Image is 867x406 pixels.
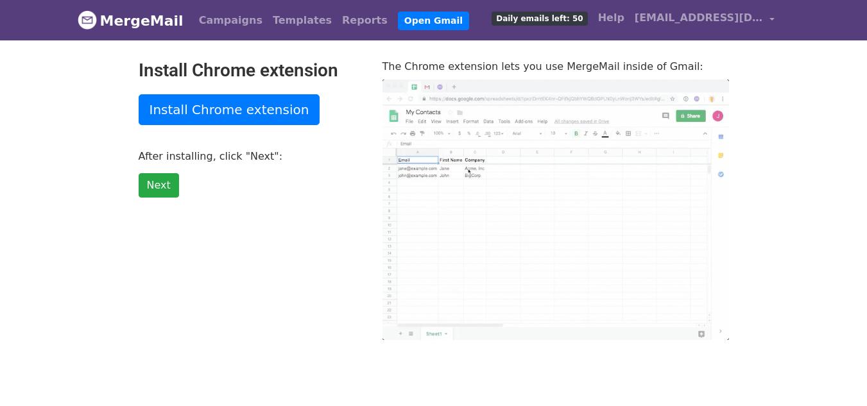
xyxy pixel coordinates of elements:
iframe: Chat Widget [803,344,867,406]
img: MergeMail logo [78,10,97,30]
h2: Install Chrome extension [139,60,363,81]
span: Daily emails left: 50 [492,12,587,26]
a: Templates [268,8,337,33]
a: Install Chrome extension [139,94,320,125]
a: Reports [337,8,393,33]
a: Daily emails left: 50 [486,5,592,31]
span: [EMAIL_ADDRESS][DOMAIN_NAME] [635,10,763,26]
p: After installing, click "Next": [139,149,363,163]
p: The Chrome extension lets you use MergeMail inside of Gmail: [382,60,729,73]
a: Next [139,173,179,198]
a: [EMAIL_ADDRESS][DOMAIN_NAME] [630,5,780,35]
a: Campaigns [194,8,268,33]
a: Help [593,5,630,31]
a: Open Gmail [398,12,469,30]
a: MergeMail [78,7,184,34]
